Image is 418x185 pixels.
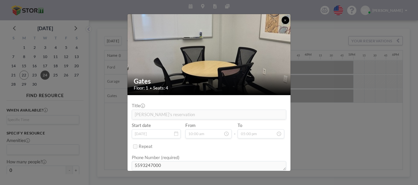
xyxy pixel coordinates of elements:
label: To [238,123,242,128]
span: Seats: 4 [153,85,168,91]
h2: Gates [134,77,285,85]
span: • [150,86,152,90]
label: Phone Number (required) [132,155,179,160]
label: From [185,123,196,128]
span: - [234,125,236,137]
span: Floor: 1 [134,85,148,91]
label: Title [132,103,145,109]
label: Repeat [139,144,152,149]
input: (No title) [132,110,286,119]
label: Start date [132,123,151,128]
